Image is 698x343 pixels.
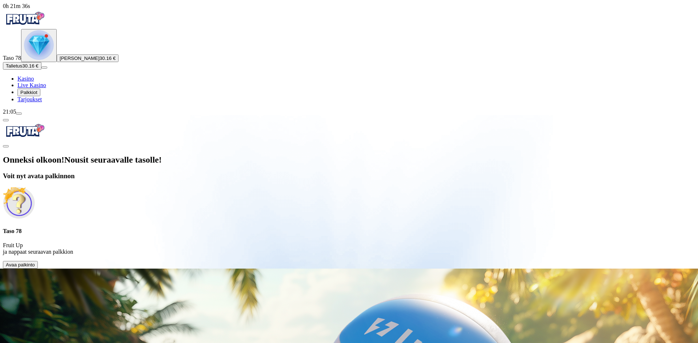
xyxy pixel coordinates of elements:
[22,63,38,69] span: 30.16 €
[3,62,41,70] button: Talletusplus icon30.16 €
[3,228,695,234] h4: Taso 78
[3,155,64,164] span: Onneksi olkoon!
[3,9,47,28] img: Fruta
[3,23,47,29] a: Fruta
[17,82,46,88] a: poker-chip iconLive Kasino
[20,90,37,95] span: Palkkiot
[3,109,16,115] span: 21:05
[60,56,100,61] span: [PERSON_NAME]
[17,89,40,96] button: reward iconPalkkiot
[24,30,54,60] img: level unlocked
[17,96,42,102] span: Tarjoukset
[17,96,42,102] a: gift-inverted iconTarjoukset
[3,242,695,255] p: Fruit Up ja nappaat seuraavan palkkion
[3,9,695,103] nav: Primary
[3,172,695,180] h3: Voit nyt avata palkinnon
[17,75,34,82] a: diamond iconKasino
[3,119,9,121] button: chevron-left icon
[6,63,22,69] span: Talletus
[6,262,35,268] span: Avaa palkinto
[3,3,30,9] span: user session time
[3,55,21,61] span: Taso 78
[3,135,47,141] a: Fruta
[64,155,162,164] span: Nousit seuraavalle tasolle!
[100,56,116,61] span: 30.16 €
[16,113,22,115] button: menu
[17,75,34,82] span: Kasino
[3,187,35,219] img: Unlock reward icon
[17,82,46,88] span: Live Kasino
[3,261,38,269] button: Avaa palkinto
[3,122,47,140] img: Fruta
[41,66,47,69] button: menu
[21,29,57,62] button: level unlocked
[3,145,9,147] button: close
[57,54,119,62] button: [PERSON_NAME]30.16 €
